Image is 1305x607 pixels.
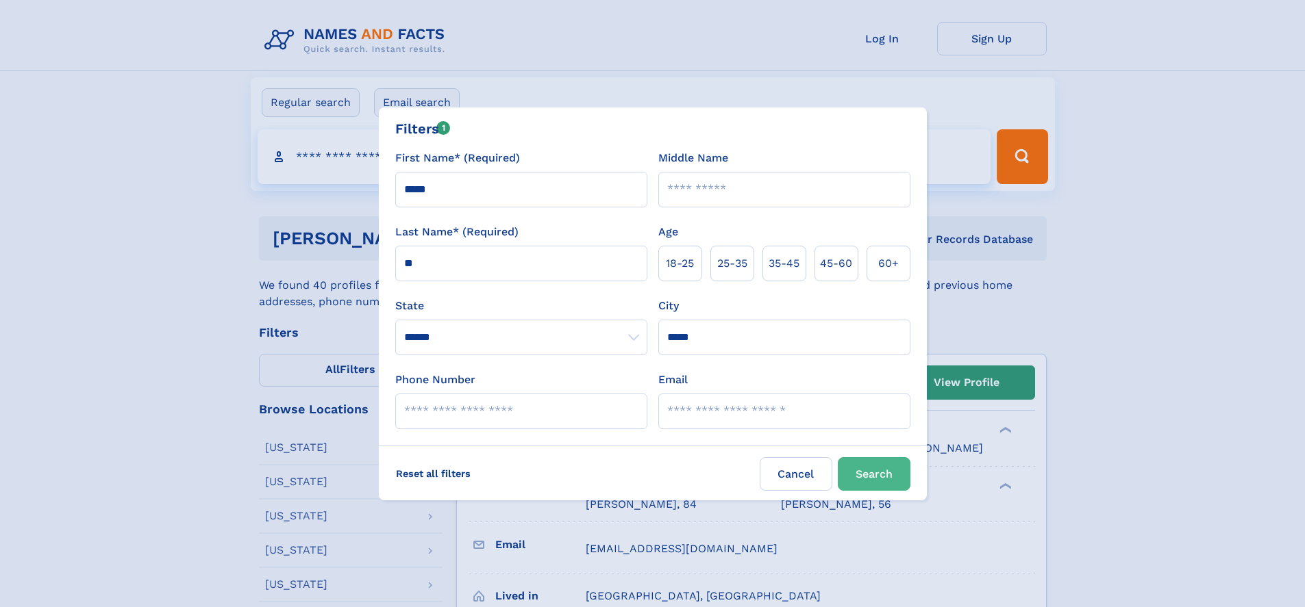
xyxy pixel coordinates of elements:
[658,224,678,240] label: Age
[658,150,728,166] label: Middle Name
[760,457,832,491] label: Cancel
[666,255,694,272] span: 18‑25
[395,118,451,139] div: Filters
[820,255,852,272] span: 45‑60
[717,255,747,272] span: 25‑35
[395,372,475,388] label: Phone Number
[769,255,799,272] span: 35‑45
[878,255,899,272] span: 60+
[838,457,910,491] button: Search
[395,150,520,166] label: First Name* (Required)
[395,224,519,240] label: Last Name* (Required)
[658,372,688,388] label: Email
[658,298,679,314] label: City
[395,298,647,314] label: State
[387,457,480,490] label: Reset all filters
